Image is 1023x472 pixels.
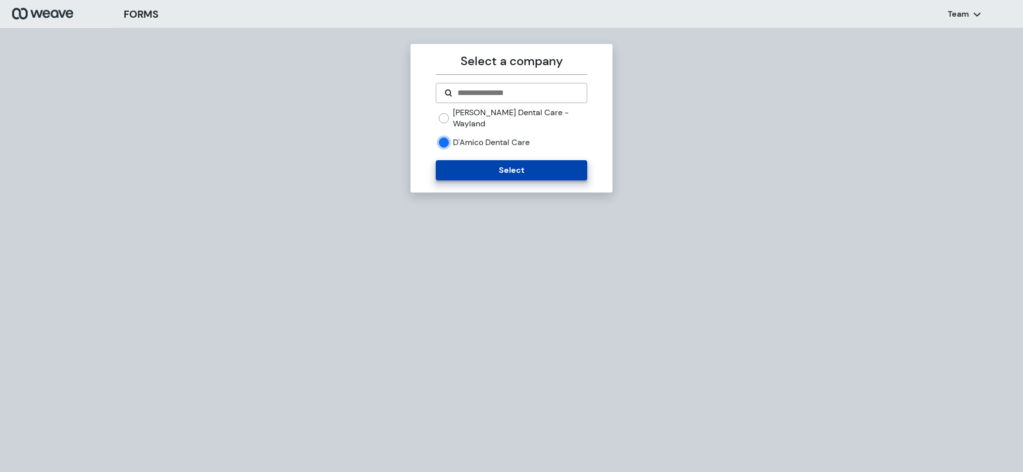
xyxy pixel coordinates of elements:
[436,52,587,70] p: Select a company
[453,107,587,129] label: [PERSON_NAME] Dental Care - Wayland
[456,87,578,99] input: Search
[436,160,587,180] button: Select
[124,7,159,22] h3: FORMS
[453,137,530,148] label: D'Amico Dental Care
[948,9,969,20] p: Team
